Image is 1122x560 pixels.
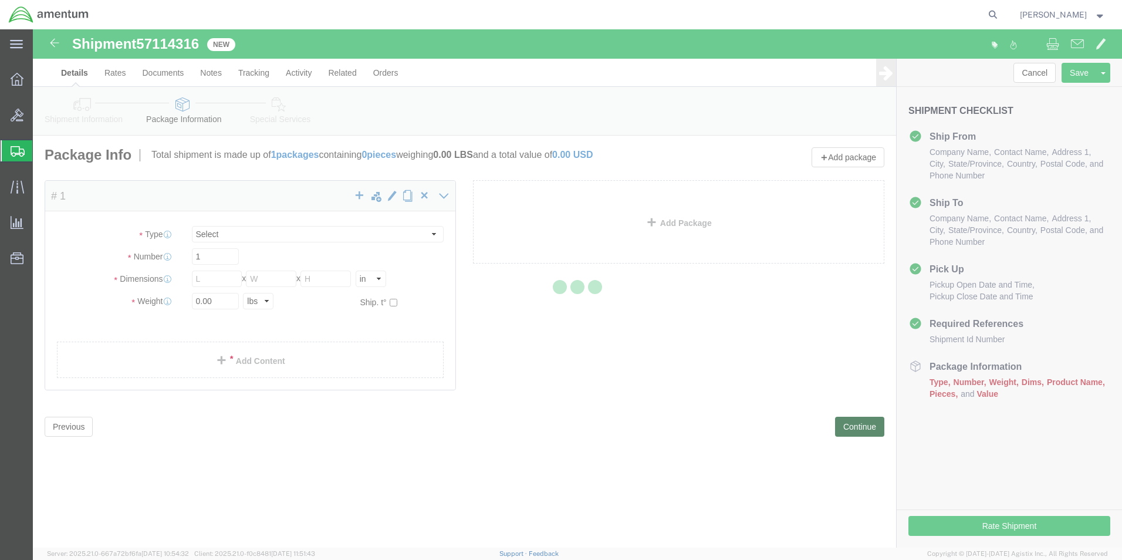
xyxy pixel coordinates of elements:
[1019,8,1106,22] button: [PERSON_NAME]
[8,6,89,23] img: logo
[47,550,189,557] span: Server: 2025.21.0-667a72bf6fa
[529,550,559,557] a: Feedback
[141,550,189,557] span: [DATE] 10:54:32
[194,550,315,557] span: Client: 2025.21.0-f0c8481
[1020,8,1087,21] span: Marie Morrell
[499,550,529,557] a: Support
[271,550,315,557] span: [DATE] 11:51:43
[927,549,1108,559] span: Copyright © [DATE]-[DATE] Agistix Inc., All Rights Reserved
